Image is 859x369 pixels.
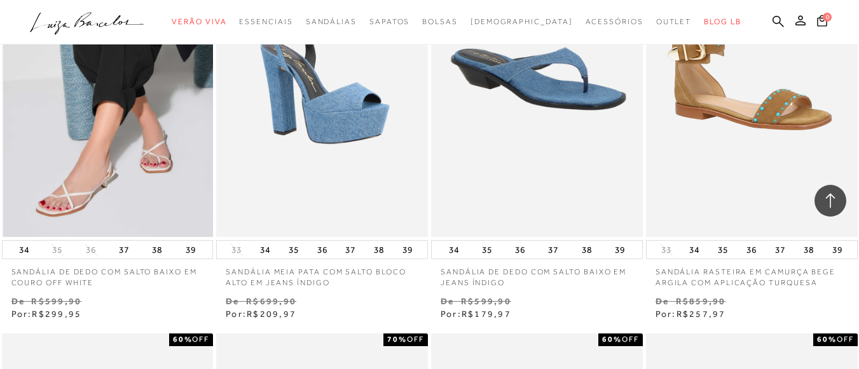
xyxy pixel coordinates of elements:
a: categoryNavScreenReaderText [369,10,409,34]
span: Acessórios [586,17,643,26]
a: categoryNavScreenReaderText [239,10,292,34]
button: 37 [771,241,789,258]
button: 35 [714,241,732,258]
a: categoryNavScreenReaderText [656,10,692,34]
a: categoryNavScreenReaderText [422,10,458,34]
button: 39 [828,241,846,258]
button: 34 [685,241,703,258]
button: 35 [478,241,496,258]
span: Por: [441,309,511,319]
button: 35 [285,241,303,258]
span: 0 [823,13,832,22]
span: BLOG LB [704,17,741,26]
button: 33 [657,244,675,256]
button: 39 [182,241,200,258]
button: 38 [578,241,596,258]
span: R$257,97 [677,309,726,319]
a: categoryNavScreenReaderText [306,10,357,34]
span: OFF [192,335,209,344]
span: Bolsas [422,17,458,26]
button: 36 [82,244,100,256]
button: 33 [228,244,245,256]
strong: 70% [387,335,407,344]
a: categoryNavScreenReaderText [586,10,643,34]
span: Essenciais [239,17,292,26]
small: De [441,296,454,306]
a: categoryNavScreenReaderText [172,10,226,34]
small: R$699,90 [246,296,296,306]
span: Por: [11,309,82,319]
small: De [11,296,25,306]
button: 0 [813,14,831,31]
button: 38 [148,241,166,258]
span: R$179,97 [462,309,511,319]
button: 37 [341,241,359,258]
button: 38 [370,241,388,258]
small: De [226,296,239,306]
span: OFF [622,335,639,344]
span: Por: [226,309,296,319]
span: R$209,97 [247,309,296,319]
button: 34 [445,241,463,258]
span: Sapatos [369,17,409,26]
span: Sandálias [306,17,357,26]
span: [DEMOGRAPHIC_DATA] [471,17,573,26]
a: SANDÁLIA DE DEDO COM SALTO BAIXO EM JEANS ÍNDIGO [431,259,643,288]
a: BLOG LB [704,10,741,34]
button: 36 [313,241,331,258]
a: SANDÁLIA RASTEIRA EM CAMURÇA BEGE ARGILA COM APLICAÇÃO TURQUESA [646,259,858,288]
button: 36 [743,241,760,258]
span: OFF [837,335,854,344]
span: OFF [407,335,424,344]
span: Verão Viva [172,17,226,26]
small: R$599,90 [461,296,511,306]
small: De [656,296,669,306]
span: Por: [656,309,726,319]
a: noSubCategoriesText [471,10,573,34]
small: R$599,90 [31,296,81,306]
button: 39 [611,241,629,258]
strong: 60% [817,335,837,344]
button: 39 [399,241,416,258]
strong: 60% [173,335,193,344]
span: R$299,95 [32,309,81,319]
button: 35 [48,244,66,256]
a: SANDÁLIA DE DEDO COM SALTO BAIXO EM COURO OFF WHITE [2,259,214,288]
button: 37 [115,241,133,258]
strong: 60% [602,335,622,344]
a: SANDÁLIA MEIA PATA COM SALTO BLOCO ALTO EM JEANS ÍNDIGO [216,259,428,288]
span: Outlet [656,17,692,26]
button: 34 [15,241,33,258]
button: 36 [511,241,529,258]
button: 38 [800,241,818,258]
button: 37 [544,241,562,258]
button: 34 [256,241,274,258]
small: R$859,90 [676,296,726,306]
